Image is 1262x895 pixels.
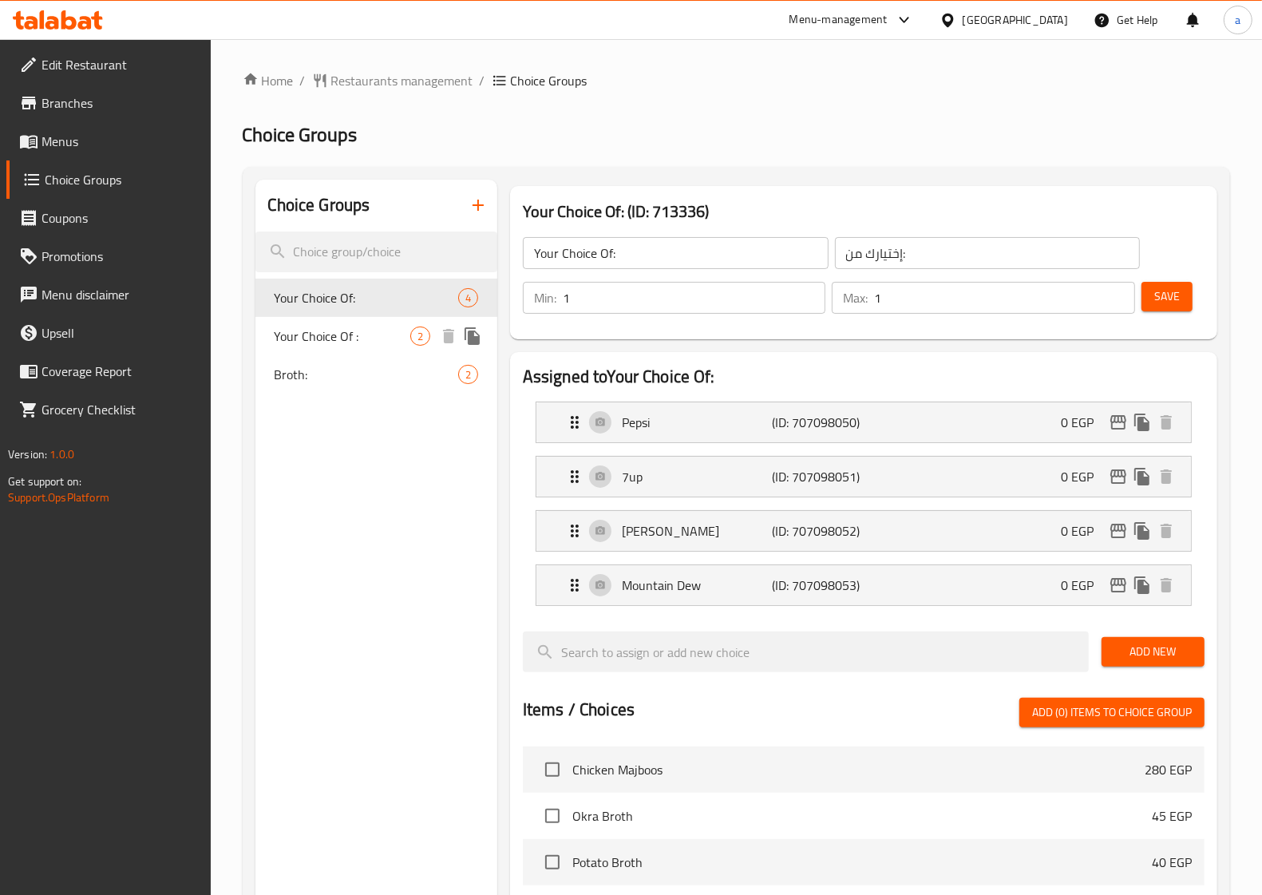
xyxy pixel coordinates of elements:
p: 0 EGP [1061,521,1106,541]
a: Home [243,71,294,90]
li: / [300,71,306,90]
span: Menus [42,132,198,151]
span: 2 [459,367,477,382]
button: Add (0) items to choice group [1019,698,1205,727]
span: Add (0) items to choice group [1032,703,1192,723]
p: Pepsi [622,413,773,432]
button: Add New [1102,637,1205,667]
h2: Assigned to Your Choice Of: [523,365,1205,389]
div: Expand [536,511,1191,551]
button: delete [1154,519,1178,543]
span: 2 [411,329,429,344]
button: duplicate [1130,465,1154,489]
span: Branches [42,93,198,113]
span: a [1235,11,1240,29]
span: Menu disclaimer [42,285,198,304]
span: 4 [459,291,477,306]
button: delete [1154,465,1178,489]
button: duplicate [461,324,485,348]
p: Mountain Dew [622,576,773,595]
p: (ID: 707098053) [773,576,873,595]
span: Choice Groups [243,117,358,152]
div: Choices [458,365,478,384]
p: Max: [843,288,868,307]
p: 40 EGP [1152,853,1192,872]
button: delete [1154,573,1178,597]
span: Get support on: [8,471,81,492]
p: 0 EGP [1061,576,1106,595]
span: Grocery Checklist [42,400,198,419]
span: Promotions [42,247,198,266]
button: duplicate [1130,410,1154,434]
li: Expand [523,558,1205,612]
span: Version: [8,444,47,465]
p: 7up [622,467,773,486]
div: Expand [536,565,1191,605]
div: Choices [410,327,430,346]
div: Expand [536,457,1191,497]
span: Upsell [42,323,198,343]
li: / [480,71,485,90]
span: Broth: [275,365,458,384]
span: Chicken Majboos [572,760,1145,779]
button: edit [1106,410,1130,434]
div: Broth:2 [255,355,497,394]
span: 1.0.0 [49,444,74,465]
a: Support.OpsPlatform [8,487,109,508]
h2: Items / Choices [523,698,635,722]
button: edit [1106,465,1130,489]
span: Your Choice Of: [275,288,458,307]
span: Edit Restaurant [42,55,198,74]
a: Restaurants management [312,71,473,90]
span: Coupons [42,208,198,228]
span: Choice Groups [45,170,198,189]
a: Menus [6,122,211,160]
h3: Your Choice Of: (ID: 713336) [523,199,1205,224]
span: Your Choice Of : [275,327,410,346]
li: Expand [523,449,1205,504]
div: Your Choice Of:4 [255,279,497,317]
span: Choice Groups [511,71,587,90]
button: edit [1106,573,1130,597]
button: delete [437,324,461,348]
p: (ID: 707098052) [773,521,873,541]
a: Coverage Report [6,352,211,390]
button: delete [1154,410,1178,434]
p: 45 EGP [1152,806,1192,826]
button: duplicate [1130,573,1154,597]
li: Expand [523,395,1205,449]
a: Choice Groups [6,160,211,199]
p: [PERSON_NAME] [622,521,773,541]
button: duplicate [1130,519,1154,543]
button: edit [1106,519,1130,543]
button: Save [1141,282,1193,311]
a: Grocery Checklist [6,390,211,429]
span: Okra Broth [572,806,1152,826]
a: Menu disclaimer [6,275,211,314]
span: Select choice [536,845,569,879]
a: Coupons [6,199,211,237]
p: Min: [534,288,556,307]
nav: breadcrumb [243,71,1230,90]
input: search [523,632,1089,672]
div: Your Choice Of :2deleteduplicate [255,317,497,355]
span: Potato Broth [572,853,1152,872]
p: 0 EGP [1061,467,1106,486]
p: (ID: 707098050) [773,413,873,432]
div: [GEOGRAPHIC_DATA] [963,11,1068,29]
a: Promotions [6,237,211,275]
p: 280 EGP [1145,760,1192,779]
li: Expand [523,504,1205,558]
a: Upsell [6,314,211,352]
div: Expand [536,402,1191,442]
span: Save [1154,287,1180,307]
p: (ID: 707098051) [773,467,873,486]
input: search [255,232,497,272]
div: Choices [458,288,478,307]
h2: Choice Groups [268,193,370,217]
p: 0 EGP [1061,413,1106,432]
a: Branches [6,84,211,122]
span: Add New [1114,642,1192,662]
span: Restaurants management [331,71,473,90]
div: Menu-management [789,10,888,30]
